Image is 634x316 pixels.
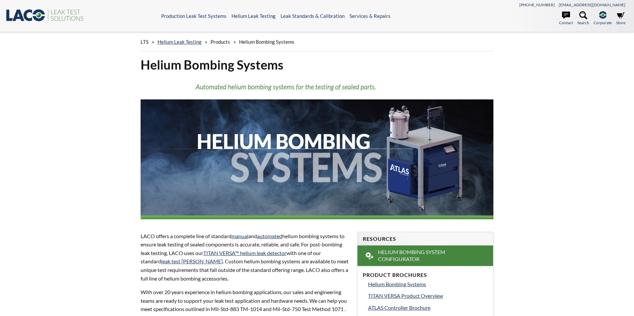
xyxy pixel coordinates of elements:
a: Search [577,11,589,26]
span: LTS [141,39,149,45]
span: Corporate [594,20,612,26]
a: Services & Repairs [349,13,391,19]
a: TITAN VERSA Product Overview [368,291,488,300]
img: Helium Bombing Systems Banner [141,78,494,219]
p: With over 20 years experience in helium bombing applications, our sales and engineering teams are... [141,288,349,313]
a: manual [231,233,248,239]
a: Helium Leak Testing [158,39,202,45]
span: Helium Bombing System Configurator [378,249,474,263]
a: Leak Standards & Calibration [281,13,345,19]
a: Production Leak Test Systems [161,13,226,19]
h4: Resources [363,236,488,242]
a: Helium Leak Testing [231,13,276,19]
span: TITAN VERSA Product Overview [368,292,443,299]
a: [PHONE_NUMBER] [519,2,555,7]
a: [EMAIL_ADDRESS][DOMAIN_NAME] [559,2,625,7]
a: Contact [559,11,573,26]
a: Helium Bombing System Configurator [357,245,493,266]
a: Helium Bombing Systems [368,280,488,289]
a: TITAN VERSA™ helium leak detector [203,250,286,256]
div: » » » [141,32,494,51]
p: LACO offers a complete line of standard and helium bombing systems to ensure leak testing of seal... [141,232,349,283]
a: ATLAS Controller Brochure [368,303,488,312]
span: ATLAS Controller Brochure [368,304,430,311]
h1: Helium Bombing Systems [141,57,494,73]
a: Store [616,11,625,26]
span: Helium Bombing Systems [368,281,426,287]
a: leak test [PERSON_NAME] [161,258,223,264]
a: automated [257,233,282,239]
span: Products [211,39,230,45]
span: Helium Bombing Systems [239,39,294,45]
h4: Product Brochures [363,272,488,279]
